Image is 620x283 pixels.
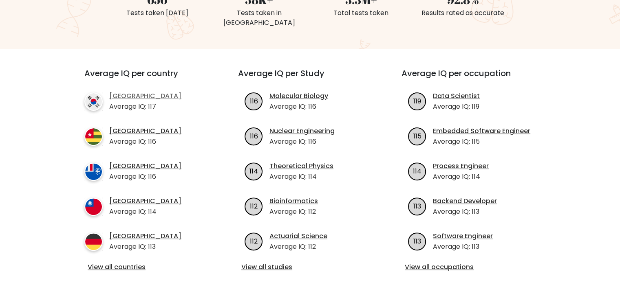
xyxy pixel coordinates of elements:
img: country [84,92,103,111]
a: Backend Developer [433,196,497,206]
a: Embedded Software Engineer [433,126,530,136]
text: 116 [250,131,258,140]
a: View all studies [241,262,379,272]
img: country [84,127,103,146]
a: [GEOGRAPHIC_DATA] [109,231,181,241]
text: 113 [413,201,421,211]
a: [GEOGRAPHIC_DATA] [109,161,181,171]
p: Average IQ: 119 [433,102,480,112]
p: Average IQ: 115 [433,137,530,147]
a: View all occupations [405,262,542,272]
p: Average IQ: 113 [433,242,493,252]
p: Average IQ: 114 [269,172,333,182]
a: Data Scientist [433,91,480,101]
p: Average IQ: 113 [433,207,497,217]
div: Tests taken [DATE] [111,8,203,18]
a: Theoretical Physics [269,161,333,171]
a: View all countries [88,262,205,272]
text: 113 [413,236,421,246]
p: Average IQ: 114 [109,207,181,217]
text: 115 [413,131,421,140]
a: [GEOGRAPHIC_DATA] [109,91,181,101]
div: Tests taken in [GEOGRAPHIC_DATA] [213,8,305,28]
p: Average IQ: 117 [109,102,181,112]
a: Process Engineer [433,161,489,171]
p: Average IQ: 112 [269,207,318,217]
a: Software Engineer [433,231,493,241]
h3: Average IQ per occupation [402,68,545,88]
a: Molecular Biology [269,91,328,101]
text: 114 [249,166,258,176]
img: country [84,162,103,181]
p: Average IQ: 116 [269,137,335,147]
a: Actuarial Science [269,231,327,241]
a: Nuclear Engineering [269,126,335,136]
p: Average IQ: 116 [109,137,181,147]
text: 119 [413,96,421,105]
div: Total tests taken [315,8,407,18]
p: Average IQ: 114 [433,172,489,182]
img: country [84,197,103,216]
div: Results rated as accurate [417,8,509,18]
h3: Average IQ per Study [238,68,382,88]
text: 116 [250,96,258,105]
p: Average IQ: 113 [109,242,181,252]
p: Average IQ: 112 [269,242,327,252]
text: 114 [413,166,421,176]
img: country [84,233,103,251]
text: 112 [250,201,258,211]
a: [GEOGRAPHIC_DATA] [109,196,181,206]
p: Average IQ: 116 [109,172,181,182]
p: Average IQ: 116 [269,102,328,112]
a: [GEOGRAPHIC_DATA] [109,126,181,136]
text: 112 [250,236,258,246]
h3: Average IQ per country [84,68,209,88]
a: Bioinformatics [269,196,318,206]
